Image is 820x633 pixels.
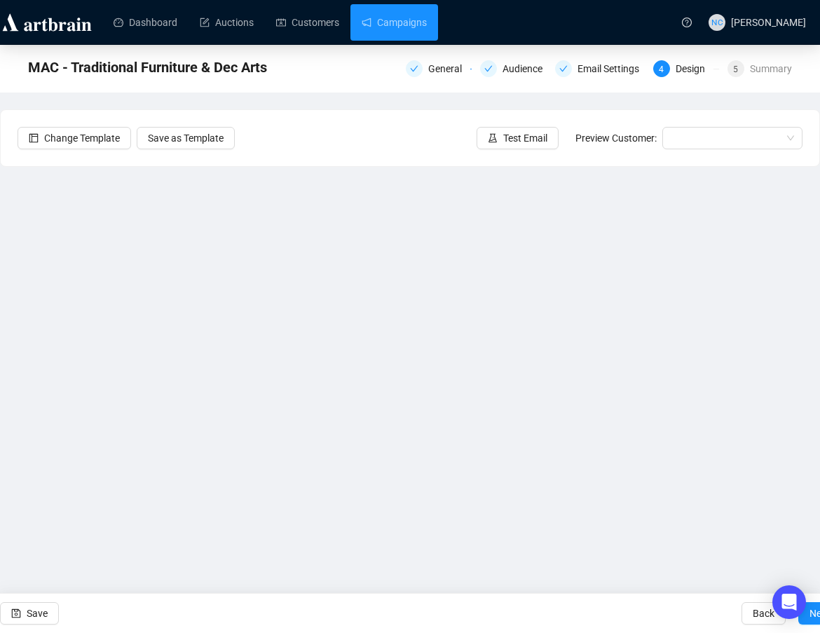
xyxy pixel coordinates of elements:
span: layout [29,133,39,143]
div: 4Design [653,60,719,77]
button: Save as Template [137,127,235,149]
span: 4 [659,64,664,74]
span: Save [27,594,48,633]
div: Email Settings [555,60,645,77]
button: Change Template [18,127,131,149]
button: Back [742,602,786,625]
span: check [410,64,418,73]
span: 5 [733,64,738,74]
div: Audience [503,60,551,77]
div: Summary [750,60,792,77]
div: General [428,60,470,77]
span: Change Template [44,130,120,146]
span: Test Email [503,130,547,146]
span: experiment [488,133,498,143]
div: Open Intercom Messenger [772,585,806,619]
span: NC [711,15,723,29]
span: Back [753,594,774,633]
div: 5Summary [727,60,792,77]
span: MAC - Traditional Furniture & Dec Arts [28,56,267,79]
span: question-circle [682,18,692,27]
span: Save as Template [148,130,224,146]
button: Test Email [477,127,559,149]
span: Preview Customer: [575,132,657,144]
span: check [559,64,568,73]
span: [PERSON_NAME] [731,17,806,28]
div: Audience [480,60,546,77]
div: Design [676,60,713,77]
a: Dashboard [114,4,177,41]
div: General [406,60,472,77]
a: Campaigns [362,4,427,41]
a: Customers [276,4,339,41]
span: check [484,64,493,73]
div: Email Settings [578,60,648,77]
span: save [11,608,21,618]
a: Auctions [200,4,254,41]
